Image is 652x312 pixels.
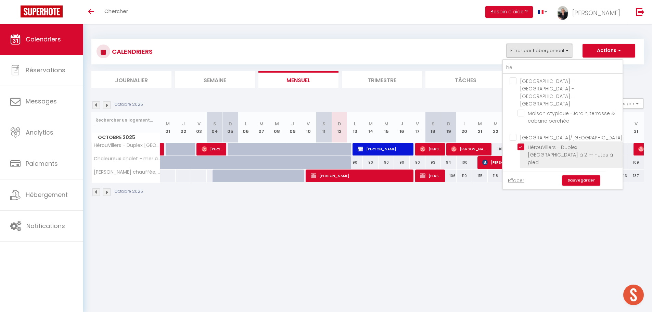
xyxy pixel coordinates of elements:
[425,71,506,88] li: Tâches
[258,71,338,88] li: Mensuel
[238,112,254,143] th: 06
[457,156,472,169] div: 100
[213,121,216,127] abbr: S
[441,112,457,143] th: 19
[410,112,425,143] th: 17
[508,177,524,184] a: Effacer
[26,222,65,230] span: Notifications
[363,112,379,143] th: 14
[410,156,425,169] div: 90
[400,121,403,127] abbr: J
[441,170,457,182] div: 106
[175,71,255,88] li: Semaine
[451,142,488,155] span: [PERSON_NAME]
[202,142,222,155] span: [PERSON_NAME]
[507,44,572,58] button: Filtrer par hébergement
[91,71,171,88] li: Journalier
[441,156,457,169] div: 94
[26,159,58,168] span: Paiements
[528,110,615,124] span: Maison atypique -Jardin, terrasse & cabane perchée
[488,112,503,143] th: 22
[322,121,325,127] abbr: S
[269,112,285,143] th: 08
[485,6,533,18] button: Besoin d'aide ?
[338,121,341,127] abbr: D
[503,62,623,74] input: Rechercher un logement...
[628,170,644,182] div: 137
[275,121,279,127] abbr: M
[472,112,488,143] th: 21
[394,156,410,169] div: 90
[166,121,170,127] abbr: M
[254,112,269,143] th: 07
[104,8,128,15] span: Chercher
[222,112,238,143] th: 05
[197,121,201,127] abbr: V
[379,112,394,143] th: 15
[528,144,613,166] span: HérouVillers - Duplex [GEOGRAPHIC_DATA] à 2 minutes à pied
[488,170,503,182] div: 118
[301,112,316,143] th: 10
[311,169,410,182] span: [PERSON_NAME]
[26,128,53,137] span: Analytics
[394,112,410,143] th: 16
[432,121,435,127] abbr: S
[482,156,519,169] span: [PERSON_NAME]
[307,121,310,127] abbr: V
[229,121,232,127] abbr: D
[635,121,638,127] abbr: V
[176,112,191,143] th: 02
[285,112,301,143] th: 09
[623,285,644,305] div: Ouvrir le chat
[347,112,363,143] th: 13
[420,142,441,155] span: [PERSON_NAME]
[572,9,620,17] span: [PERSON_NAME]
[93,170,161,175] span: [PERSON_NAME] chauffée, terrasse & parking – vue Golf
[369,121,373,127] abbr: M
[26,66,65,74] span: Réservations
[332,112,347,143] th: 12
[494,121,498,127] abbr: M
[472,170,488,182] div: 115
[636,8,644,16] img: logout
[95,114,156,126] input: Rechercher un logement...
[384,121,388,127] abbr: M
[207,112,222,143] th: 04
[583,44,635,58] button: Actions
[488,143,503,155] div: 110
[520,78,574,107] span: [GEOGRAPHIC_DATA] - [GEOGRAPHIC_DATA] - [GEOGRAPHIC_DATA] - [GEOGRAPHIC_DATA]
[316,112,332,143] th: 11
[562,175,600,186] a: Sauvegarder
[182,121,185,127] abbr: J
[26,35,61,43] span: Calendriers
[457,170,472,182] div: 110
[628,156,644,169] div: 109
[191,112,207,143] th: 03
[478,121,482,127] abbr: M
[342,71,422,88] li: Trimestre
[160,112,176,143] th: 01
[416,121,419,127] abbr: V
[425,112,441,143] th: 18
[259,121,264,127] abbr: M
[93,143,161,148] span: HérouVillers - Duplex [GEOGRAPHIC_DATA] à 2 minutes à pied
[115,101,143,108] p: Octobre 2025
[21,5,63,17] img: Super Booking
[245,121,247,127] abbr: L
[110,44,153,59] h3: CALENDRIERS
[92,133,160,142] span: Octobre 2025
[363,156,379,169] div: 90
[354,121,356,127] abbr: L
[425,156,441,169] div: 93
[115,188,143,195] p: Octobre 2025
[347,156,363,169] div: 90
[26,190,68,199] span: Hébergement
[379,156,394,169] div: 90
[457,112,472,143] th: 20
[502,59,623,190] div: Filtrer par hébergement
[291,121,294,127] abbr: J
[26,97,57,105] span: Messages
[447,121,450,127] abbr: D
[463,121,465,127] abbr: L
[628,112,644,143] th: 31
